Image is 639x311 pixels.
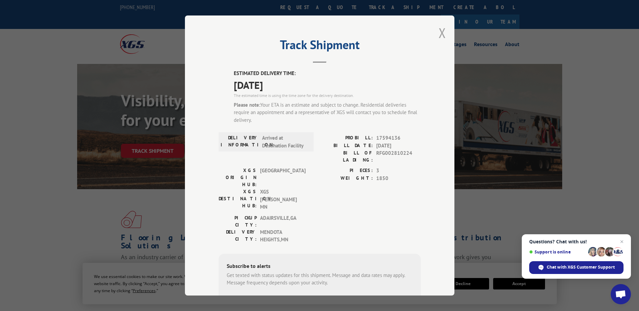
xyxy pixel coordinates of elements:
[260,229,306,244] span: MENDOTA HEIGHTS , MN
[320,142,373,150] label: BILL DATE:
[529,261,624,274] span: Chat with XGS Customer Support
[219,188,257,211] label: XGS DESTINATION HUB:
[234,93,421,99] div: The estimated time is using the time zone for the delivery destination.
[320,167,373,175] label: PIECES:
[439,24,446,42] button: Close modal
[320,134,373,142] label: PROBILL:
[219,40,421,53] h2: Track Shipment
[376,149,421,164] span: RFG002810224
[260,214,306,229] span: ADAIRSVILLE , GA
[219,167,257,188] label: XGS ORIGIN HUB:
[547,264,615,270] span: Chat with XGS Customer Support
[219,214,257,229] label: PICKUP CITY:
[529,249,586,254] span: Support is online
[320,149,373,164] label: BILL OF LADING:
[260,167,306,188] span: [GEOGRAPHIC_DATA]
[227,262,413,272] div: Subscribe to alerts
[376,134,421,142] span: 17594136
[227,272,413,287] div: Get texted with status updates for this shipment. Message and data rates may apply. Message frequ...
[376,142,421,150] span: [DATE]
[234,102,260,108] strong: Please note:
[529,239,624,244] span: Questions? Chat with us!
[219,229,257,244] label: DELIVERY CITY:
[260,188,306,211] span: XGS [PERSON_NAME] MN
[611,284,631,304] a: Open chat
[376,167,421,175] span: 3
[221,134,259,149] label: DELIVERY INFORMATION:
[234,70,421,77] label: ESTIMATED DELIVERY TIME:
[262,134,308,149] span: Arrived at Destination Facility
[376,175,421,182] span: 1850
[234,101,421,124] div: Your ETA is an estimate and subject to change. Residential deliveries require an appointment and ...
[234,77,421,93] span: [DATE]
[320,175,373,182] label: WEIGHT:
